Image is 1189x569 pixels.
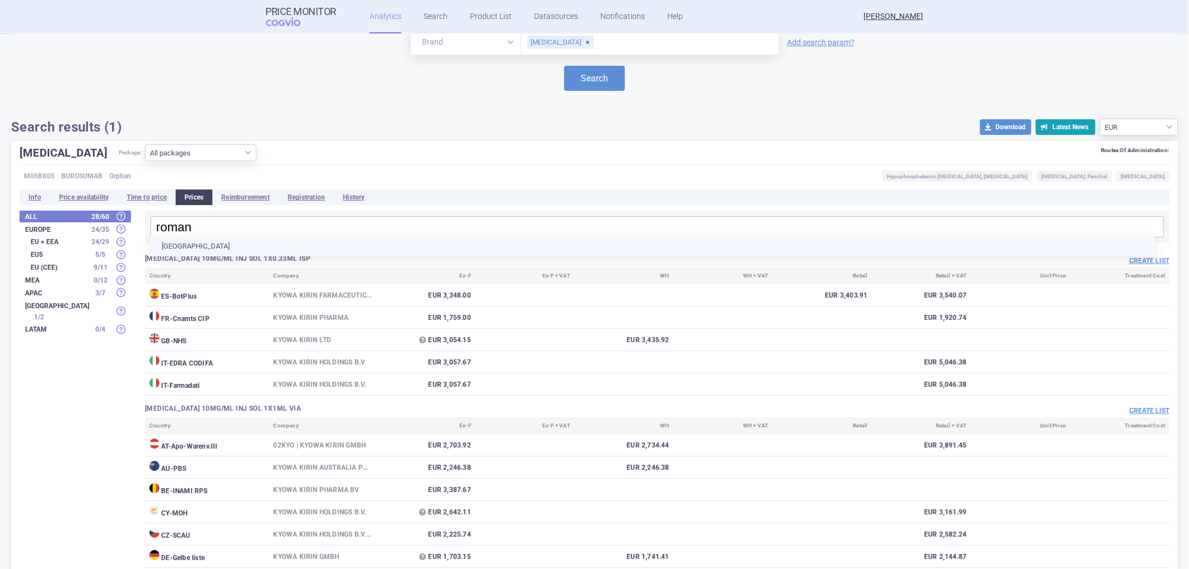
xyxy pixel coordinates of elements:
[25,277,86,284] strong: MEA
[149,439,159,449] img: Austria
[269,434,376,456] td: 02KYO | KYOWA KIRIN GMBH
[674,268,773,284] th: WH + VAT
[145,523,269,546] td: CZ - SCAU
[86,275,114,286] div: 0 / 12
[376,268,475,284] th: Ex-F
[86,262,114,273] div: 9 / 11
[872,373,971,396] td: EUR 5,046.38
[145,268,269,284] th: Country
[11,119,122,135] h1: Search results (1)
[31,239,86,245] strong: EU + EEA
[119,144,142,161] span: Package:
[1036,119,1095,135] button: Latest News
[20,144,119,161] h1: [MEDICAL_DATA]
[145,373,269,396] td: IT - Farmadati
[376,284,475,307] td: EUR 3,348.00
[149,333,159,343] img: United Kingdom
[269,329,376,351] td: Kyowa Kirin Ltd
[86,249,114,260] div: 5 / 5
[149,550,159,560] img: Germany
[86,288,114,299] div: 3 / 7
[25,312,53,323] div: 1 / 2
[24,171,55,182] span: M05BX05
[475,268,575,284] th: Ex-F + VAT
[86,236,114,247] div: 24 / 29
[575,434,674,456] td: EUR 2,734.44
[266,6,337,17] strong: Price Monitor
[575,456,674,479] td: EUR 2,246.38
[149,505,159,515] img: Cyprus
[109,171,131,182] span: Orphan
[145,501,269,523] td: CY - MOH
[20,249,131,260] div: EU5 5/5
[376,523,475,546] td: EUR 2,225.74
[145,351,269,373] td: IT - EDRA CODIFA
[118,189,176,205] li: Time to price
[575,546,674,568] td: EUR 1,741.41
[149,461,159,471] img: Australia
[787,38,855,46] a: Add search param?
[86,324,114,335] div: 0 / 4
[674,417,773,434] th: WH + VAT
[20,189,50,205] li: Info
[50,189,118,205] li: Price availability
[269,284,376,307] td: KYOWA KIRIN FARMACEUTICA, S.L.U.
[872,351,971,373] td: EUR 5,046.38
[266,17,316,26] span: COGVIO
[575,329,674,351] td: EUR 3,435.92
[971,268,1070,284] th: Unit Price
[376,417,475,434] th: Ex-F
[86,211,114,222] div: 28 / 60
[269,307,376,329] td: KYOWA KIRIN PHARMA
[151,236,1154,256] li: [GEOGRAPHIC_DATA]
[145,329,269,351] td: GB - NHS
[1101,147,1169,154] div: Routes Of Administration:
[1117,171,1169,182] span: [MEDICAL_DATA]
[266,6,337,27] a: Price MonitorCOGVIO
[145,404,657,414] h3: [MEDICAL_DATA] 10MG/ML INJ SOL 1X1ML VIA
[145,434,269,456] td: AT - Apo-Warenv.III
[149,378,159,388] img: Italy
[334,189,373,205] li: History
[20,274,131,286] div: MEA 0/12
[575,417,674,434] th: WH
[872,546,971,568] td: EUR 2,144.87
[773,284,872,307] td: EUR 3,403.91
[475,417,575,434] th: Ex-F + VAT
[872,523,971,546] td: EUR 2,582.24
[20,324,131,335] div: LATAM 0/4
[872,434,971,456] td: EUR 3,891.45
[376,456,475,479] td: EUR 2,246.38
[20,261,131,273] div: EU (CEE) 9/11
[279,189,334,205] li: Registration
[20,223,131,235] div: Europe 24/35
[527,36,594,49] div: [MEDICAL_DATA]
[25,213,86,220] strong: All
[61,171,103,182] span: BUROSUMAB
[376,546,475,568] td: EUR 1,703.15
[86,224,114,235] div: 24 / 35
[882,171,1032,182] span: Hypophosphatemic [MEDICAL_DATA], [MEDICAL_DATA]
[376,434,475,456] td: EUR 2,703.92
[269,479,376,501] td: KYOWA KIRIN PHARMA BV
[145,307,269,329] td: FR - Cnamts CIP
[376,479,475,501] td: EUR 3,387.67
[20,236,131,248] div: EU + EEA 24/29
[145,479,269,501] td: BE - INAMI RPS
[1070,268,1169,284] th: Treatment Cost
[176,189,212,205] li: Prices
[872,268,971,284] th: Retail + VAT
[1037,171,1112,182] span: [MEDICAL_DATA], Familial
[773,417,872,434] th: Retail
[376,501,475,523] td: EUR 2,642.11
[25,303,89,309] strong: [GEOGRAPHIC_DATA]
[1070,417,1169,434] th: Treatment Cost
[872,284,971,307] td: EUR 3,540.07
[31,264,86,271] strong: EU (CEE)
[773,268,872,284] th: Retail
[149,311,159,321] img: France
[1129,256,1169,266] button: Create list
[145,254,657,264] h3: [MEDICAL_DATA] 10MG/ML INJ SOL 1X0.33ML ISP
[564,66,625,91] button: Search
[145,456,269,479] td: AU - PBS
